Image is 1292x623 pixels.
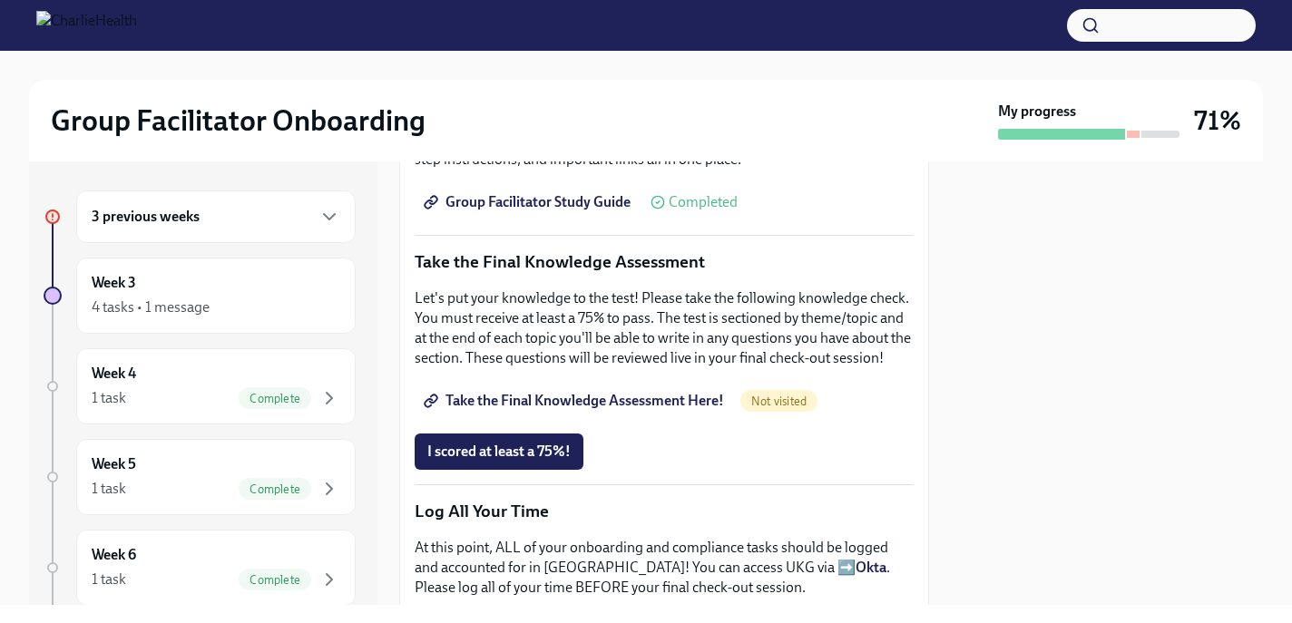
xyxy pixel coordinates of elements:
[92,545,136,565] h6: Week 6
[740,394,817,408] span: Not visited
[239,392,311,405] span: Complete
[36,11,137,40] img: CharlieHealth
[427,392,724,410] span: Take the Final Knowledge Assessment Here!
[415,433,583,470] button: I scored at least a 75%!
[415,383,737,419] a: Take the Final Knowledge Assessment Here!
[427,443,571,461] span: I scored at least a 75%!
[92,297,210,317] div: 4 tasks • 1 message
[415,184,643,220] a: Group Facilitator Study Guide
[998,102,1076,122] strong: My progress
[92,479,126,499] div: 1 task
[44,439,356,515] a: Week 51 taskComplete
[92,569,126,589] div: 1 task
[92,454,136,474] h6: Week 5
[76,190,356,243] div: 3 previous weeks
[427,193,631,211] span: Group Facilitator Study Guide
[92,364,136,384] h6: Week 4
[44,348,356,424] a: Week 41 taskComplete
[1194,104,1241,137] h3: 71%
[44,258,356,334] a: Week 34 tasks • 1 message
[92,388,126,408] div: 1 task
[415,500,914,523] p: Log All Your Time
[415,538,914,598] p: At this point, ALL of your onboarding and compliance tasks should be logged and accounted for in ...
[44,530,356,606] a: Week 61 taskComplete
[239,573,311,587] span: Complete
[239,482,311,496] span: Complete
[856,559,886,576] a: Okta
[92,207,200,227] h6: 3 previous weeks
[415,250,914,274] p: Take the Final Knowledge Assessment
[415,288,914,368] p: Let's put your knowledge to the test! Please take the following knowledge check. You must receive...
[92,273,136,293] h6: Week 3
[51,102,426,139] h2: Group Facilitator Onboarding
[669,195,738,209] span: Completed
